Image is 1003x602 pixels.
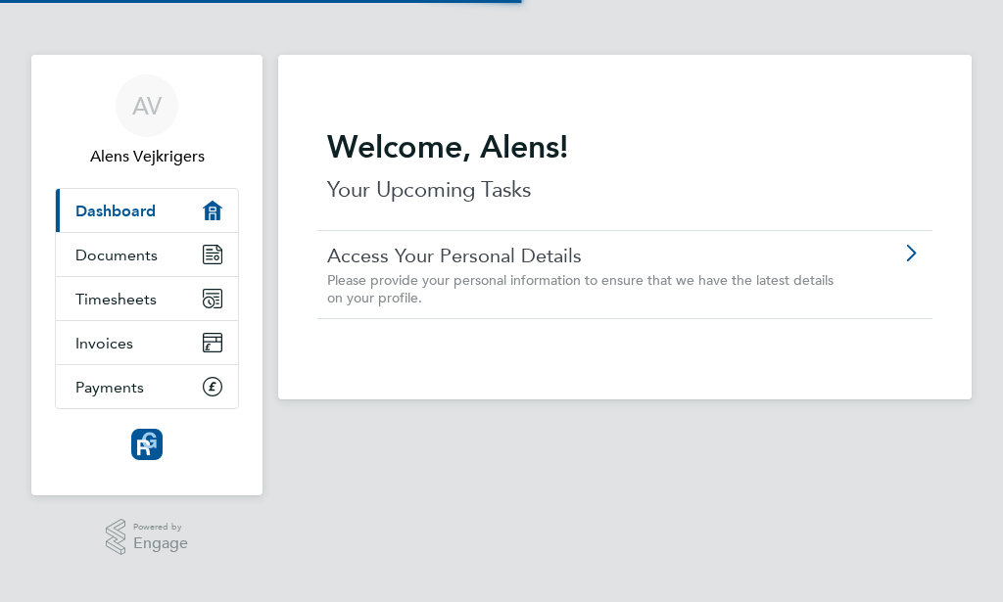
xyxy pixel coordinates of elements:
a: Payments [56,365,238,408]
span: Engage [133,535,188,552]
span: Invoices [75,334,133,352]
a: Powered byEngage [106,519,189,556]
img: resourcinggroup-logo-retina.png [131,429,163,460]
a: Access Your Personal Details [327,243,841,268]
a: Documents [56,233,238,276]
a: AVAlens Vejkrigers [55,74,239,168]
nav: Main navigation [31,55,263,495]
span: AV [132,93,162,118]
span: Alens Vejkrigers [55,145,239,168]
a: Timesheets [56,277,238,320]
span: Dashboard [75,202,156,220]
h2: Welcome, Alens! [327,127,923,166]
p: Your Upcoming Tasks [327,174,923,206]
span: Please provide your personal information to ensure that we have the latest details on your profile. [327,271,834,306]
a: Invoices [56,321,238,364]
a: Go to home page [55,429,239,460]
span: Documents [75,246,158,264]
span: Timesheets [75,290,157,308]
a: Dashboard [56,189,238,232]
span: Powered by [133,519,188,535]
span: Payments [75,378,144,396]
